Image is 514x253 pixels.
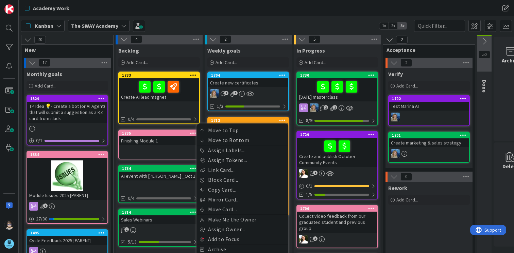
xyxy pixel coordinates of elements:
div: 1733 [122,73,199,78]
div: 1714 [122,210,199,215]
span: 5/13 [128,238,137,246]
div: 1334Module Issues 2025 [PARENT] [27,152,107,200]
div: 1495 [30,231,107,235]
span: 2 [400,59,412,67]
div: 1704Create new certificates [208,72,288,87]
div: 1734AI event with [PERSON_NAME] _Oct 1 [119,166,199,180]
div: Sales Webinars [119,215,199,224]
span: Rework [388,184,407,191]
span: 4 [131,35,142,43]
div: 1735 [119,130,199,136]
a: 1733Create AI lead magnet0/4 [118,72,200,124]
div: Create new certificates [208,78,288,87]
div: Create marketing & sales strategy [389,138,469,147]
span: Kanban [35,22,53,30]
div: 1714 [119,209,199,215]
div: [DATE] masterclass [297,78,377,101]
div: Cycle Feedback 2025 [PARENT] [27,236,107,245]
div: Create and publish October Community Events [297,138,377,167]
span: Done [481,80,488,93]
div: 1334 [27,152,107,158]
a: Move to Bottom [196,135,288,145]
a: Academy Work [21,2,73,14]
div: MA [208,89,288,98]
span: 2 [324,105,328,110]
a: Assign Owner... [196,225,288,234]
span: Weekly goals [207,47,241,54]
div: 1712Move to TopMove to BottomAssign Labels...Assign Tokens...Link Card...Block Card...Copy Card..... [208,117,288,123]
a: 1334Module Issues 2025 [PARENT]27/30 [27,151,108,224]
span: 0/4 [128,116,134,123]
div: 1714Sales Webinars [119,209,199,224]
img: MA [391,149,400,158]
span: 1 [124,227,129,232]
span: In Progress [296,47,325,54]
span: 17 [39,59,50,67]
div: 1706Collect video feedback from our graduated student and previous group [297,206,377,233]
a: Link Card... [196,165,288,175]
a: 1704Create new certificatesMA1/3 [207,72,289,111]
div: 1734 [122,166,199,171]
span: 2 [224,91,228,95]
div: 1706 [300,206,377,211]
span: 0 / 1 [306,182,312,190]
div: 1701Create marketing & sales strategy [389,132,469,147]
span: Academy Work [33,4,69,12]
span: 5 [309,35,320,43]
div: 1702 [392,96,469,101]
div: Create AI lead magnet [119,78,199,101]
a: 1702Test Marina AIMA [388,95,470,126]
div: 1706 [297,206,377,212]
span: 27 / 30 [36,215,47,222]
span: 1/3 [217,103,223,110]
div: 1729 [300,132,377,137]
span: 1 [313,171,318,175]
span: Add Card... [216,59,237,65]
div: 1701 [392,133,469,138]
div: Collect video feedback from our graduated student and previous group [297,212,377,233]
span: 1 [43,203,48,208]
div: Module Issues 2025 [PARENT] [27,191,107,200]
div: AI event with [PERSON_NAME] _Oct 1 [119,172,199,180]
span: 2 [396,36,408,44]
a: Block Card... [196,175,288,185]
div: MA [389,149,469,158]
div: 1529 [30,96,107,101]
img: Visit kanbanzone.com [4,4,14,14]
span: Add Card... [305,59,326,65]
img: TP [4,220,14,230]
img: MA [391,113,400,121]
a: Move to Top [196,125,288,135]
div: 1701 [389,132,469,138]
div: 1733Create AI lead magnet [119,72,199,101]
span: 0 / 1 [36,137,42,144]
div: 1704 [208,72,288,78]
div: AK [297,169,377,178]
a: Make Me the Owner [196,215,288,225]
div: 1734 [119,166,199,172]
span: 0/4 [128,195,134,202]
a: 1529TP Idea 💡- Create a bot (or AI Agent) that will submit a suggestion as a KZ card from slack0/1 [27,95,108,145]
span: Add Card... [126,59,148,65]
span: 1x [379,22,389,29]
img: MA [310,103,319,112]
div: 1730[DATE] masterclass [297,72,377,101]
div: 1712 [211,118,288,123]
span: 3x [398,22,407,29]
img: AK [299,169,308,178]
div: 1334 [30,152,107,157]
span: 2x [389,22,398,29]
a: 1714Sales Webinars5/13 [118,209,200,247]
div: 1495 [27,230,107,236]
div: Test Marina AI [389,102,469,111]
div: 1712Move to TopMove to BottomAssign Labels...Assign Tokens...Link Card...Block Card...Copy Card..... [208,117,288,138]
div: 1735Finishing Module 1 [119,130,199,145]
img: avatar [4,239,14,249]
a: Mirror Card... [196,195,288,205]
span: 1/5 [306,191,312,198]
div: 1730 [297,72,377,78]
img: MA [210,89,219,98]
a: 1734AI event with [PERSON_NAME] _Oct 10/4 [118,165,200,203]
div: 0/1 [297,182,377,190]
div: 1495Cycle Feedback 2025 [PARENT] [27,230,107,245]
